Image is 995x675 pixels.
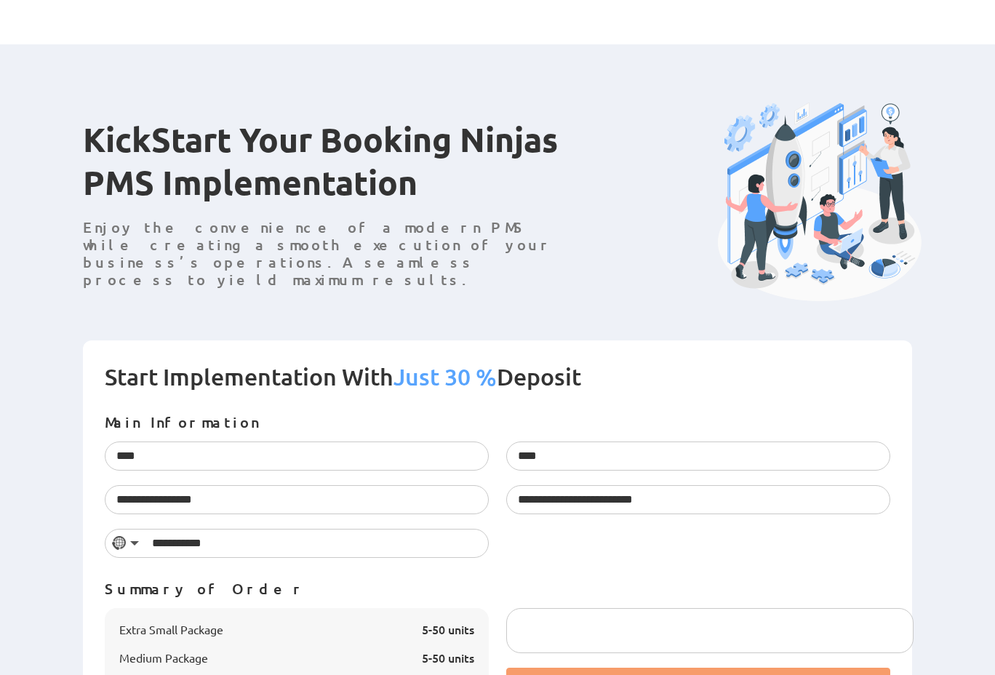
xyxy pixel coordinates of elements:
span: 5-50 units [422,621,474,637]
h1: KickStart Your Booking Ninjas PMS Implementation [83,118,559,218]
img: Booking Ninjas PMS Implementation [718,103,922,301]
p: Main Information [105,413,890,431]
h2: Start Implementation With Deposit [105,362,890,413]
p: Summary of Order [105,580,890,597]
button: Selected country [105,530,146,557]
span: 5-50 units [422,650,474,666]
span: Extra Small Package [119,622,223,636]
p: Enjoy the convenience of a modern PMS while creating a smooth execution of your business’s operat... [83,218,559,288]
iframe: Secure card payment input frame [518,615,902,629]
span: Just 30 % [393,362,497,391]
span: Medium Package [119,650,208,665]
